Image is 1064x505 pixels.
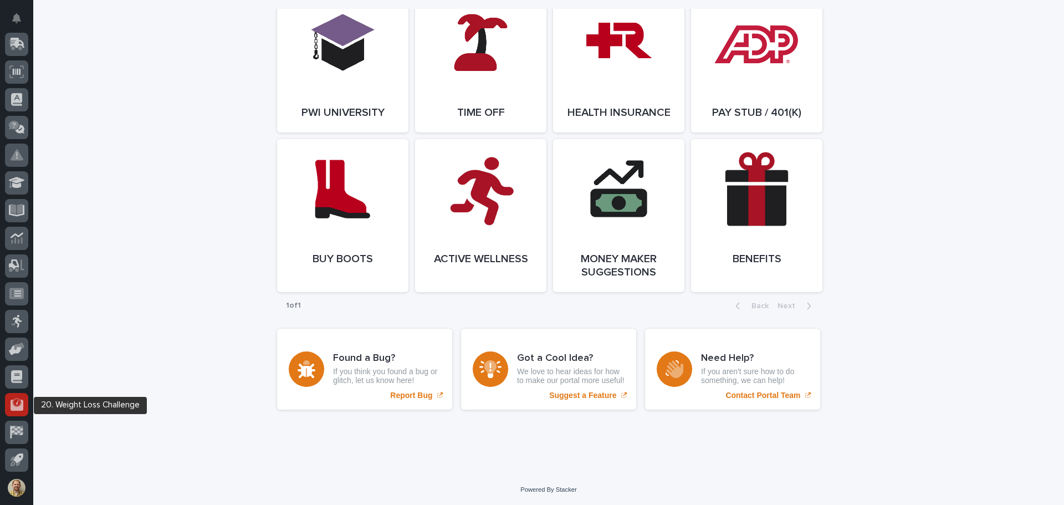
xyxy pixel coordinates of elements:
[517,353,625,365] h3: Got a Cool Idea?
[333,367,441,386] p: If you think you found a bug or glitch, let us know here!
[745,302,769,310] span: Back
[773,301,820,311] button: Next
[14,13,28,31] div: Notifications
[725,391,800,400] p: Contact Portal Team
[777,302,802,310] span: Next
[553,139,684,292] a: Money Maker Suggestions
[415,139,546,292] a: Active Wellness
[5,7,28,30] button: Notifications
[390,391,432,400] p: Report Bug
[5,476,28,499] button: users-avatar
[727,301,773,311] button: Back
[461,329,636,410] a: Suggest a Feature
[549,391,616,400] p: Suggest a Feature
[277,292,310,319] p: 1 of 1
[333,353,441,365] h3: Found a Bug?
[645,329,820,410] a: Contact Portal Team
[520,486,576,493] a: Powered By Stacker
[691,139,822,292] a: Benefits
[517,367,625,386] p: We love to hear ideas for how to make our portal more useful!
[277,139,408,292] a: Buy Boots
[701,353,809,365] h3: Need Help?
[701,367,809,386] p: If you aren't sure how to do something, we can help!
[277,329,452,410] a: Report Bug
